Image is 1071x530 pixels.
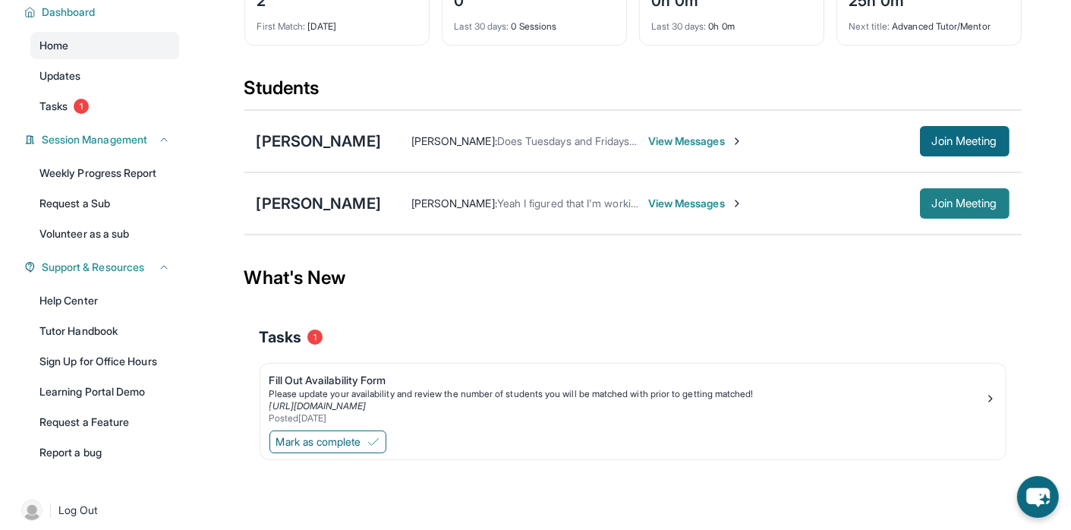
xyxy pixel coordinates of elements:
a: Report a bug [30,439,179,466]
button: Session Management [36,132,170,147]
span: Session Management [42,132,147,147]
div: Please update your availability and review the number of students you will be matched with prior ... [269,388,984,400]
span: Join Meeting [932,137,997,146]
button: Dashboard [36,5,170,20]
a: Home [30,32,179,59]
span: Updates [39,68,81,84]
span: Log Out [58,503,98,518]
a: Help Center [30,287,179,314]
span: View Messages [648,134,743,149]
span: Last 30 days : [652,21,707,32]
div: Advanced Tutor/Mentor [849,11,1009,33]
div: 0 Sessions [455,11,614,33]
div: [PERSON_NAME] [257,131,381,152]
span: Tasks [39,99,68,114]
span: 1 [307,330,323,345]
a: Request a Sub [30,190,179,217]
a: Fill Out Availability FormPlease update your availability and review the number of students you w... [260,364,1006,427]
img: user-img [21,500,43,521]
span: Tasks [260,327,301,348]
span: Home [39,38,68,53]
span: 1 [74,99,89,114]
img: Chevron-Right [731,135,743,147]
button: Support & Resources [36,260,170,275]
span: Last 30 days : [455,21,509,32]
div: Fill Out Availability Form [269,373,984,388]
a: Request a Feature [30,409,179,436]
a: Weekly Progress Report [30,159,179,187]
a: Tutor Handbook [30,317,179,345]
span: Next title : [849,21,890,32]
button: chat-button [1017,476,1059,518]
span: Dashboard [42,5,96,20]
img: Chevron-Right [731,197,743,210]
a: |Log Out [15,494,179,527]
img: Mark as complete [367,436,380,448]
span: View Messages [648,196,743,211]
div: [DATE] [257,11,417,33]
div: 0h 0m [652,11,811,33]
span: Support & Resources [42,260,144,275]
div: Posted [DATE] [269,412,984,424]
span: Does Tuesdays and Fridays 4 pm work for you [497,134,722,147]
div: What's New [244,244,1022,311]
span: First Match : [257,21,306,32]
a: [URL][DOMAIN_NAME] [269,400,366,412]
button: Mark as complete [269,431,386,453]
span: | [49,501,52,519]
a: Learning Portal Demo [30,378,179,405]
div: Students [244,76,1022,109]
button: Join Meeting [920,126,1010,156]
span: Join Meeting [932,199,997,208]
a: Updates [30,62,179,90]
a: Tasks1 [30,93,179,120]
a: Sign Up for Office Hours [30,348,179,375]
span: [PERSON_NAME] : [411,197,497,210]
div: [PERSON_NAME] [257,193,381,214]
span: Mark as complete [276,434,361,450]
a: Volunteer as a sub [30,220,179,248]
span: [PERSON_NAME] : [411,134,497,147]
button: Join Meeting [920,188,1010,219]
